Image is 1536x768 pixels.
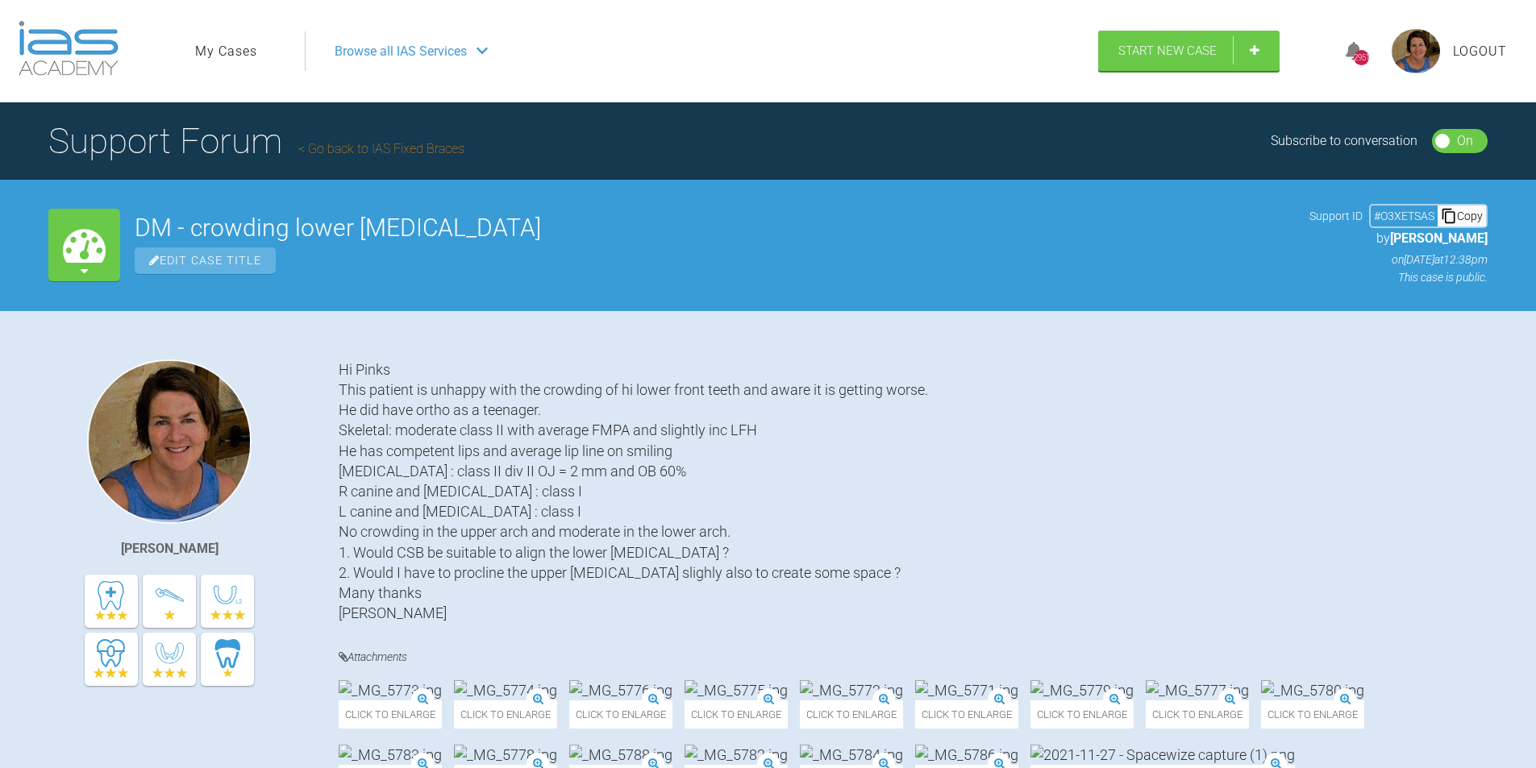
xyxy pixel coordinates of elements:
img: _MG_5776.jpg [569,680,672,700]
img: _MG_5773.jpg [339,680,442,700]
img: _MG_5775.jpg [685,680,788,700]
a: Go back to IAS Fixed Braces [298,141,464,156]
span: Start New Case [1118,44,1217,58]
div: [PERSON_NAME] [121,538,219,559]
img: _MG_5774.jpg [454,680,557,700]
span: Click to enlarge [1261,700,1364,729]
h1: Support Forum [48,113,464,169]
span: Click to enlarge [1030,700,1134,729]
img: _MG_5784.jpg [800,745,903,765]
span: Click to enlarge [454,700,557,729]
p: on [DATE] at 12:38pm [1309,251,1488,268]
div: Hi Pinks This patient is unhappy with the crowding of hi lower front teeth and aware it is gettin... [339,359,1488,624]
p: This case is public. [1309,268,1488,286]
img: _MG_5780.jpg [1261,680,1364,700]
a: Logout [1453,41,1507,62]
span: Click to enlarge [339,700,442,729]
img: logo-light.3e3ef733.png [19,21,119,76]
img: _MG_5771.jpg [915,680,1018,700]
img: profile.png [1392,29,1440,73]
span: Edit Case Title [135,247,276,274]
div: Copy [1438,205,1486,226]
img: 2021-11-27 - Spacewize capture (1).png [1030,745,1295,765]
p: by [1309,228,1488,249]
div: Subscribe to conversation [1271,131,1417,152]
img: _MG_5772.jpg [800,680,903,700]
span: Click to enlarge [569,700,672,729]
span: Click to enlarge [915,700,1018,729]
h2: DM - crowding lower [MEDICAL_DATA] [135,216,1295,240]
img: _MG_5782.jpg [685,745,788,765]
a: Start New Case [1098,31,1280,71]
span: Click to enlarge [1146,700,1249,729]
img: _MG_5788.jpg [569,745,672,765]
img: _MG_5779.jpg [1030,680,1134,700]
a: My Cases [195,41,257,62]
span: Click to enlarge [685,700,788,729]
div: On [1457,131,1473,152]
img: _MG_5783.jpg [339,745,442,765]
span: Support ID [1309,207,1363,225]
span: [PERSON_NAME] [1390,230,1488,246]
div: 2951 [1354,50,1369,65]
span: Browse all IAS Services [335,41,467,62]
h4: Attachments [339,647,1488,667]
img: _MG_5778.jpg [454,745,557,765]
div: # O3XETSAS [1371,207,1438,225]
img: _MG_5777.jpg [1146,680,1249,700]
img: _MG_5786.jpg [915,745,1018,765]
img: Margaret De Verteuil [87,359,252,524]
span: Click to enlarge [800,700,903,729]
